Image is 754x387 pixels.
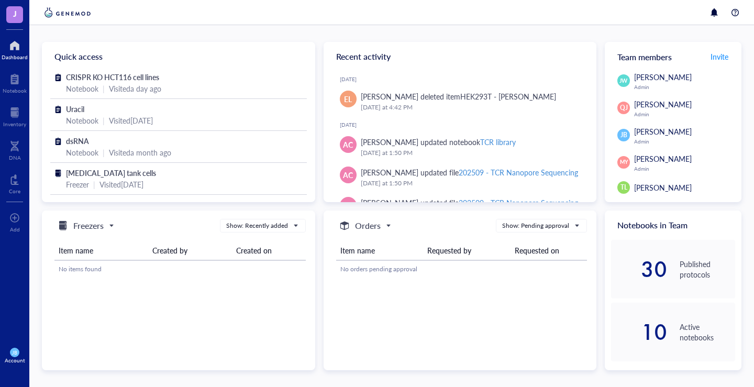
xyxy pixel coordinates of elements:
div: [PERSON_NAME] deleted item [361,91,557,102]
div: Visited a month ago [109,147,171,158]
div: Active notebooks [680,322,735,342]
div: [PERSON_NAME] updated file [361,167,579,178]
div: No orders pending approval [340,264,583,274]
a: Dashboard [2,37,28,60]
div: [PERSON_NAME] updated notebook [361,136,516,148]
div: Notebook [66,83,98,94]
a: AC[PERSON_NAME] updated file202509 - TCR Nanopore Sequencing[DATE] at 1:50 PM [332,162,589,193]
span: AC [343,139,353,150]
th: Item name [54,241,148,260]
div: Notebook [66,147,98,158]
div: DNA [9,154,21,161]
div: Inventory [3,121,26,127]
span: EL [344,93,352,105]
div: Admin [634,138,735,145]
div: Admin [634,165,735,172]
a: Core [9,171,20,194]
span: [PERSON_NAME] [634,153,692,164]
div: | [103,115,105,126]
a: DNA [9,138,21,161]
div: Dashboard [2,54,28,60]
div: Freezer [66,179,89,190]
div: Notebook [3,87,27,94]
span: Invite [711,51,728,62]
span: dsRNA [66,136,89,146]
div: Recent activity [324,42,597,71]
div: 202509 - TCR Nanopore Sequencing [459,167,578,178]
div: [DATE] at 1:50 PM [361,178,580,189]
span: JB [620,130,627,140]
th: Created on [232,241,305,260]
span: MY [619,158,628,166]
div: Notebooks in Team [605,211,741,240]
a: Notebook [3,71,27,94]
th: Requested by [423,241,511,260]
div: HEK293T - [PERSON_NAME] [460,91,556,102]
div: [DATE] at 1:50 PM [361,148,580,158]
div: TCR library [480,137,516,147]
a: AC[PERSON_NAME] updated notebookTCR library[DATE] at 1:50 PM [332,132,589,162]
div: Admin [634,111,735,117]
div: No items found [59,264,302,274]
h5: Freezers [73,219,104,232]
div: Admin [634,84,735,90]
span: JB [12,350,17,356]
span: JW [619,76,628,85]
span: CRISPR KO HCT116 cell lines [66,72,159,82]
div: Team members [605,42,741,71]
button: Invite [710,48,729,65]
div: Visited [DATE] [99,179,143,190]
th: Item name [336,241,424,260]
div: Published protocols [680,259,735,280]
div: | [103,83,105,94]
div: [DATE] at 4:42 PM [361,102,580,113]
div: Visited [DATE] [109,115,153,126]
span: [PERSON_NAME] [634,182,692,193]
span: [PERSON_NAME] [634,126,692,137]
span: [PERSON_NAME] [634,72,692,82]
span: QJ [620,103,628,113]
div: Show: Pending approval [502,221,569,230]
div: Visited a day ago [109,83,161,94]
span: H414 [66,200,84,210]
div: Account [5,357,25,363]
div: Add [10,226,20,233]
div: 30 [611,261,667,278]
div: | [93,179,95,190]
th: Created by [148,241,232,260]
span: TL [620,183,627,192]
h5: Orders [355,219,381,232]
div: Notebook [66,115,98,126]
span: [PERSON_NAME] [634,99,692,109]
div: Show: Recently added [226,221,288,230]
div: | [103,147,105,158]
div: [DATE] [340,76,589,82]
span: [MEDICAL_DATA] tank cells [66,168,156,178]
img: genemod-logo [42,6,93,19]
a: Inventory [3,104,26,127]
div: Quick access [42,42,315,71]
span: Uracil [66,104,84,114]
div: [DATE] [340,121,589,128]
span: AC [343,169,353,181]
div: 10 [611,324,667,340]
span: J [13,7,17,20]
th: Requested on [511,241,587,260]
div: Core [9,188,20,194]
